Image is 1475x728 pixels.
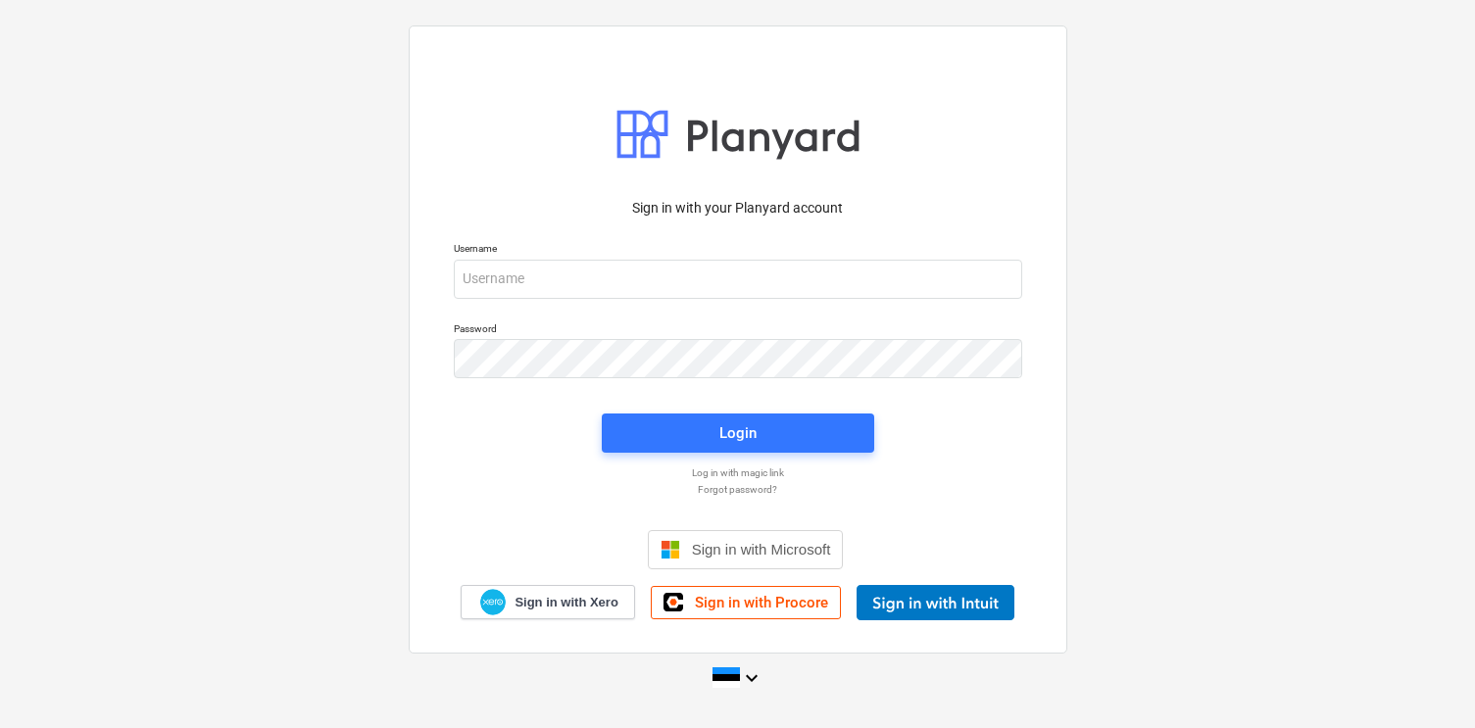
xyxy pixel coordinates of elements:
[651,586,841,619] a: Sign in with Procore
[692,541,831,558] span: Sign in with Microsoft
[515,594,617,611] span: Sign in with Xero
[480,589,506,615] img: Xero logo
[454,260,1022,299] input: Username
[602,413,874,453] button: Login
[719,420,757,446] div: Login
[695,594,828,611] span: Sign in with Procore
[661,540,680,559] img: Microsoft logo
[444,466,1032,479] a: Log in with magic link
[454,322,1022,339] p: Password
[454,198,1022,218] p: Sign in with your Planyard account
[461,585,635,619] a: Sign in with Xero
[740,666,763,690] i: keyboard_arrow_down
[444,483,1032,496] a: Forgot password?
[454,242,1022,259] p: Username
